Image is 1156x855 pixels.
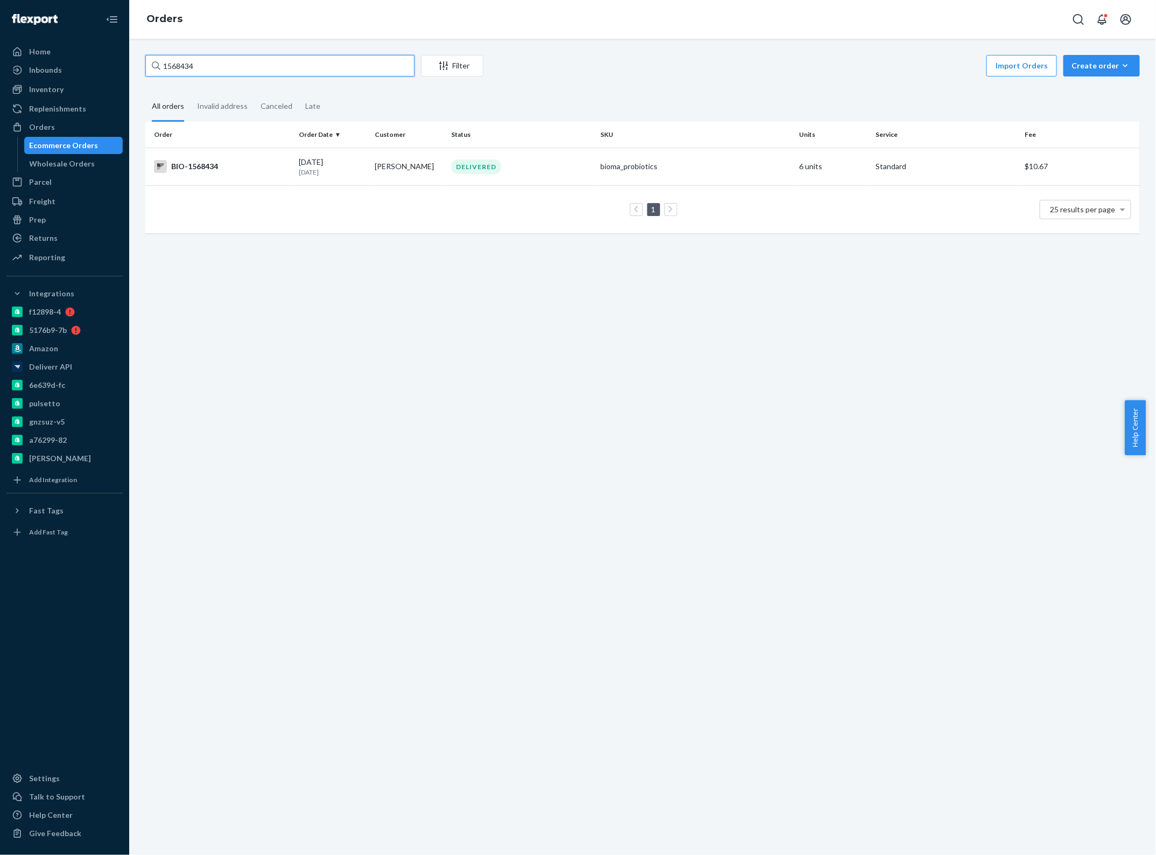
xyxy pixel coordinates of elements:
a: Inventory [6,81,123,98]
div: bioma_probiotics [600,161,790,172]
div: Filter [422,60,483,71]
th: Order Date [295,122,371,148]
a: pulsetto [6,395,123,412]
p: [DATE] [299,168,367,177]
button: Open account menu [1115,9,1137,30]
button: Fast Tags [6,502,123,519]
div: Inbounds [29,65,62,75]
input: Search orders [145,55,415,77]
div: Amazon [29,343,58,354]
a: Add Integration [6,471,123,489]
div: Late [305,92,320,120]
div: Invalid address [197,92,248,120]
a: gnzsuz-v5 [6,413,123,430]
div: a76299-82 [29,435,67,446]
p: Standard [875,161,1016,172]
th: Units [795,122,872,148]
div: 6e639d-fc [29,380,65,391]
div: Integrations [29,288,74,299]
div: Customer [375,130,443,139]
div: Home [29,46,51,57]
div: Orders [29,122,55,133]
th: SKU [596,122,795,148]
a: Replenishments [6,100,123,117]
a: Parcel [6,173,123,191]
img: Flexport logo [12,14,58,25]
div: [PERSON_NAME] [29,453,91,464]
div: Add Integration [29,475,77,484]
a: Talk to Support [6,788,123,805]
a: Reporting [6,249,123,266]
div: Returns [29,233,58,244]
a: Orders [146,13,183,25]
th: Service [871,122,1020,148]
a: 6e639d-fc [6,377,123,394]
div: pulsetto [29,398,60,409]
td: [PERSON_NAME] [371,148,447,185]
div: Give Feedback [29,828,81,839]
div: Add Fast Tag [29,527,68,537]
div: DELIVERED [451,159,501,174]
button: Create order [1063,55,1140,77]
div: Deliverr API [29,362,72,372]
div: Inventory [29,84,64,95]
div: 5176b9-7b [29,325,67,336]
div: Ecommerce Orders [30,140,99,151]
div: Freight [29,196,55,207]
button: Open notifications [1091,9,1113,30]
button: Close Navigation [101,9,123,30]
a: Home [6,43,123,60]
div: [DATE] [299,157,367,177]
th: Fee [1020,122,1140,148]
a: Page 1 is your current page [649,205,658,214]
button: Import Orders [986,55,1057,77]
div: Canceled [261,92,292,120]
div: Settings [29,773,60,784]
th: Status [447,122,596,148]
a: Freight [6,193,123,210]
button: Open Search Box [1068,9,1089,30]
a: Orders [6,119,123,136]
div: Reporting [29,252,65,263]
a: f12898-4 [6,303,123,321]
th: Order [145,122,295,148]
a: Deliverr API [6,358,123,376]
a: a76299-82 [6,432,123,449]
a: Help Center [6,807,123,824]
a: Returns [6,230,123,247]
a: Inbounds [6,61,123,79]
div: Fast Tags [29,505,64,516]
div: gnzsuz-v5 [29,416,65,427]
button: Give Feedback [6,825,123,842]
button: Help Center [1125,400,1146,455]
a: Add Fast Tag [6,524,123,541]
div: All orders [152,92,184,122]
button: Filter [421,55,484,77]
span: 25 results per page [1050,205,1116,214]
div: Prep [29,214,46,225]
div: Help Center [29,810,73,821]
button: Integrations [6,285,123,302]
div: Wholesale Orders [30,158,95,169]
div: Create order [1071,60,1132,71]
ol: breadcrumbs [138,4,191,35]
td: 6 units [795,148,872,185]
a: Settings [6,770,123,787]
div: Talk to Support [29,791,85,802]
a: Ecommerce Orders [24,137,123,154]
a: Amazon [6,340,123,357]
a: 5176b9-7b [6,322,123,339]
a: [PERSON_NAME] [6,450,123,467]
div: Replenishments [29,103,86,114]
div: BIO-1568434 [154,160,290,173]
div: Parcel [29,177,52,187]
td: $10.67 [1020,148,1140,185]
a: Wholesale Orders [24,155,123,172]
a: Prep [6,211,123,228]
div: f12898-4 [29,307,61,317]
